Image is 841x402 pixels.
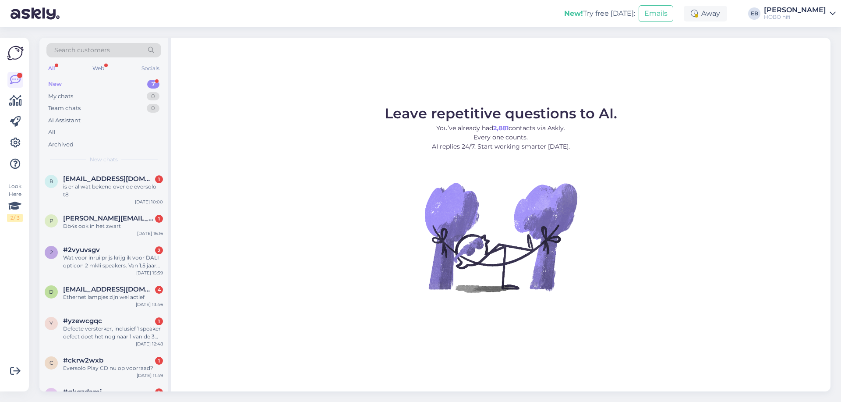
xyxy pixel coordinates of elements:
[137,372,163,379] div: [DATE] 11:49
[155,215,163,223] div: 1
[748,7,760,20] div: EB
[63,183,163,199] div: is er al wat bekend over de eversolo t8
[155,246,163,254] div: 2
[639,5,673,22] button: Emails
[564,8,635,19] div: Try free [DATE]:
[136,270,163,276] div: [DATE] 15:59
[140,63,161,74] div: Socials
[7,45,24,61] img: Askly Logo
[764,14,826,21] div: HOBO hifi
[136,341,163,347] div: [DATE] 12:48
[54,46,110,55] span: Search customers
[63,175,154,183] span: robvanes1501@hotmail.com
[385,105,617,122] span: Leave repetitive questions to AI.
[63,325,163,341] div: Defecte versterker, inclusief 1 speaker defect doet het nog naar 1 van de 3 kraakt
[49,178,53,185] span: r
[422,158,580,316] img: No Chat active
[385,124,617,151] p: You’ve already had contacts via Askly. Every one counts. AI replies 24/7. Start working smarter [...
[48,128,56,137] div: All
[63,293,163,301] div: Ethernet lampjes zijn wel actief
[48,140,74,149] div: Archived
[137,230,163,237] div: [DATE] 16:16
[147,104,159,113] div: 0
[684,6,727,21] div: Away
[155,317,163,325] div: 1
[63,246,100,254] span: #2vyuvsgv
[49,217,53,224] span: p
[136,301,163,308] div: [DATE] 13:46
[135,199,163,205] div: [DATE] 10:00
[63,222,163,230] div: Db4s ook in het zwart
[48,92,73,101] div: My chats
[50,249,53,256] span: 2
[155,388,163,396] div: 1
[49,359,53,366] span: c
[7,214,23,222] div: 2 / 3
[63,364,163,372] div: Eversolo Play CD nu op voorraad?
[63,214,154,222] span: peter.spaan@stratosfd.nl
[764,7,836,21] a: [PERSON_NAME]HOBO hifi
[49,288,53,295] span: d
[48,80,62,89] div: New
[155,357,163,365] div: 1
[493,124,509,132] b: 2,881
[48,116,81,125] div: AI Assistant
[63,317,102,325] span: #yzewcgqc
[49,391,53,398] span: g
[147,80,159,89] div: 7
[49,320,53,327] span: y
[63,254,163,270] div: Wat voor inruilprijs krijg ik voor DALI opticon 2 mkIi speakers. Van 1.5 jaar oud in perfecte staat?
[564,9,583,18] b: New!
[91,63,106,74] div: Web
[63,356,103,364] span: #ckrw2wxb
[155,286,163,294] div: 4
[764,7,826,14] div: [PERSON_NAME]
[7,182,23,222] div: Look Here
[155,175,163,183] div: 1
[48,104,81,113] div: Team chats
[147,92,159,101] div: 0
[63,285,154,293] span: draganristic@live.com
[63,388,102,396] span: #gkqzdamj
[90,156,118,164] span: New chats
[46,63,57,74] div: All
